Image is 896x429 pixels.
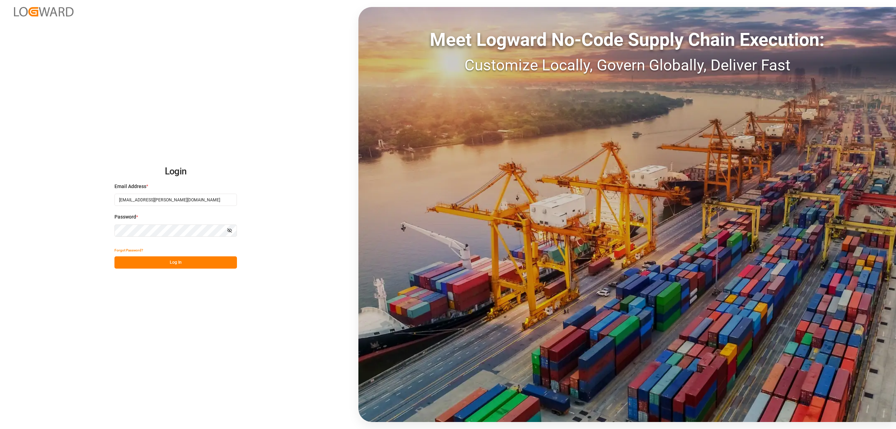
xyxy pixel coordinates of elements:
button: Forgot Password? [114,244,143,256]
h2: Login [114,160,237,183]
span: Email Address [114,183,146,190]
input: Enter your email [114,194,237,206]
img: Logward_new_orange.png [14,7,73,16]
span: Password [114,213,136,221]
div: Customize Locally, Govern Globally, Deliver Fast [358,54,896,77]
button: Log In [114,256,237,269]
div: Meet Logward No-Code Supply Chain Execution: [358,26,896,54]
